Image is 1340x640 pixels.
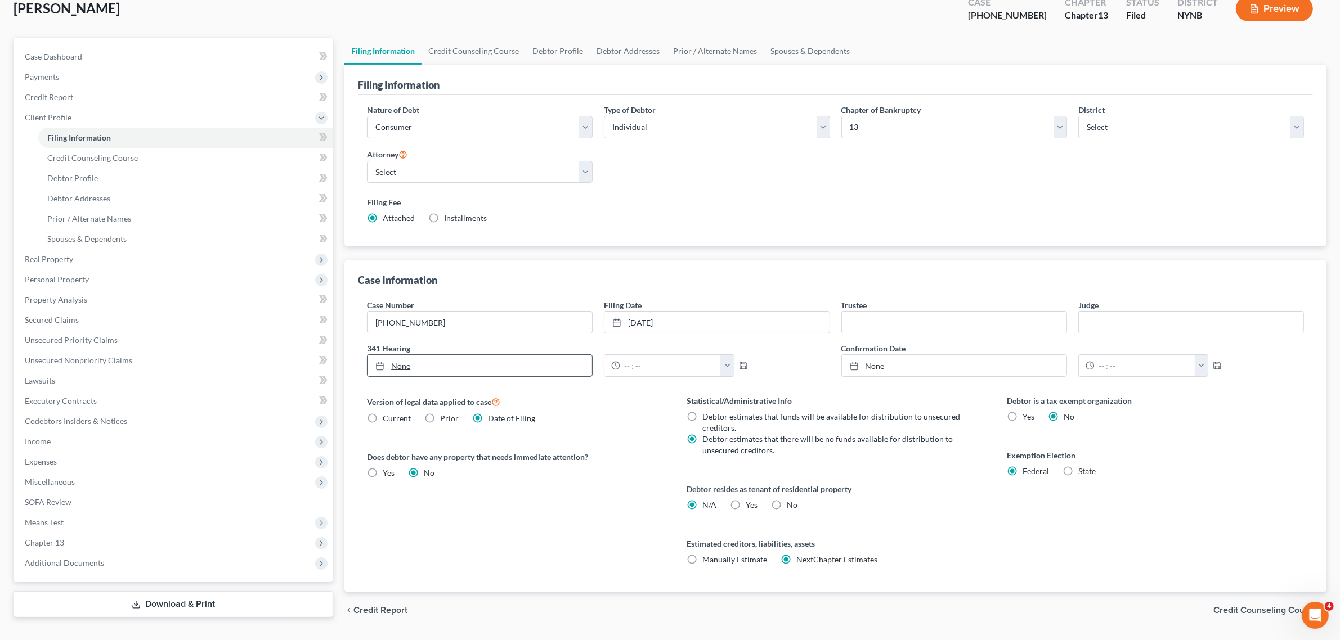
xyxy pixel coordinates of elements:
[25,396,97,405] span: Executory Contracts
[25,274,89,284] span: Personal Property
[38,168,333,188] a: Debtor Profile
[702,412,960,432] span: Debtor estimates that funds will be available for distribution to unsecured creditors.
[367,299,414,311] label: Case Number
[16,492,333,512] a: SOFA Review
[47,193,110,203] span: Debtor Addresses
[38,128,333,148] a: Filing Information
[687,538,984,549] label: Estimated creditors, liabilities, assets
[836,342,1310,354] label: Confirmation Date
[25,92,73,102] span: Credit Report
[367,104,419,116] label: Nature of Debt
[367,196,1304,208] label: Filing Fee
[344,38,422,65] a: Filing Information
[38,188,333,209] a: Debtor Addresses
[842,312,1066,333] input: --
[344,606,353,615] i: chevron_left
[25,52,82,61] span: Case Dashboard
[440,413,459,423] span: Prior
[16,391,333,411] a: Executory Contracts
[383,413,411,423] span: Current
[16,47,333,67] a: Case Dashboard
[842,355,1066,376] a: None
[25,558,104,567] span: Additional Documents
[1302,602,1329,629] iframe: Intercom live chat
[424,468,434,477] span: No
[620,355,721,376] input: -- : --
[47,153,138,163] span: Credit Counseling Course
[368,355,592,376] a: None
[367,451,664,463] label: Does debtor have any property that needs immediate attention?
[16,330,333,350] a: Unsecured Priority Claims
[25,335,118,345] span: Unsecured Priority Claims
[1023,412,1034,421] span: Yes
[526,38,590,65] a: Debtor Profile
[361,342,835,354] label: 341 Hearing
[1064,412,1074,421] span: No
[25,517,64,527] span: Means Test
[16,290,333,310] a: Property Analysis
[1078,466,1096,476] span: State
[1065,9,1108,22] div: Chapter
[1078,104,1105,116] label: District
[25,315,79,324] span: Secured Claims
[358,78,440,92] div: Filing Information
[746,500,758,510] span: Yes
[47,133,111,142] span: Filing Information
[702,434,953,455] span: Debtor estimates that there will be no funds available for distribution to unsecured creditors.
[25,376,55,385] span: Lawsuits
[47,173,98,183] span: Debtor Profile
[25,497,71,507] span: SOFA Review
[1078,299,1099,311] label: Judge
[25,416,127,426] span: Codebtors Insiders & Notices
[25,538,64,547] span: Chapter 13
[358,273,437,287] div: Case Information
[590,38,666,65] a: Debtor Addresses
[16,310,333,330] a: Secured Claims
[1213,606,1326,615] button: Credit Counseling Course chevron_right
[488,413,535,423] span: Date of Filing
[368,312,592,333] input: Enter case number...
[14,591,333,618] a: Download & Print
[25,295,87,304] span: Property Analysis
[1095,355,1195,376] input: -- : --
[1079,312,1303,333] input: --
[604,312,829,333] a: [DATE]
[841,104,921,116] label: Chapter of Bankruptcy
[344,606,407,615] button: chevron_left Credit Report
[25,355,132,365] span: Unsecured Nonpriority Claims
[16,350,333,371] a: Unsecured Nonpriority Claims
[796,555,877,564] span: NextChapter Estimates
[764,38,857,65] a: Spouses & Dependents
[702,500,716,510] span: N/A
[1177,9,1218,22] div: NYNB
[1213,606,1317,615] span: Credit Counseling Course
[422,38,526,65] a: Credit Counseling Course
[383,213,415,223] span: Attached
[1023,466,1049,476] span: Federal
[25,112,71,122] span: Client Profile
[38,229,333,249] a: Spouses & Dependents
[841,299,867,311] label: Trustee
[38,209,333,229] a: Prior / Alternate Names
[604,104,656,116] label: Type of Debtor
[968,9,1047,22] div: [PHONE_NUMBER]
[38,148,333,168] a: Credit Counseling Course
[787,500,797,510] span: No
[444,213,487,223] span: Installments
[1007,395,1304,407] label: Debtor is a tax exempt organization
[1126,9,1159,22] div: Filed
[687,395,984,407] label: Statistical/Administrative Info
[47,234,127,244] span: Spouses & Dependents
[604,299,642,311] label: Filing Date
[353,606,407,615] span: Credit Report
[702,555,767,564] span: Manually Estimate
[687,483,984,495] label: Debtor resides as tenant of residential property
[16,371,333,391] a: Lawsuits
[1325,602,1334,611] span: 4
[25,436,51,446] span: Income
[666,38,764,65] a: Prior / Alternate Names
[25,72,59,82] span: Payments
[367,395,664,408] label: Version of legal data applied to case
[16,87,333,107] a: Credit Report
[25,477,75,486] span: Miscellaneous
